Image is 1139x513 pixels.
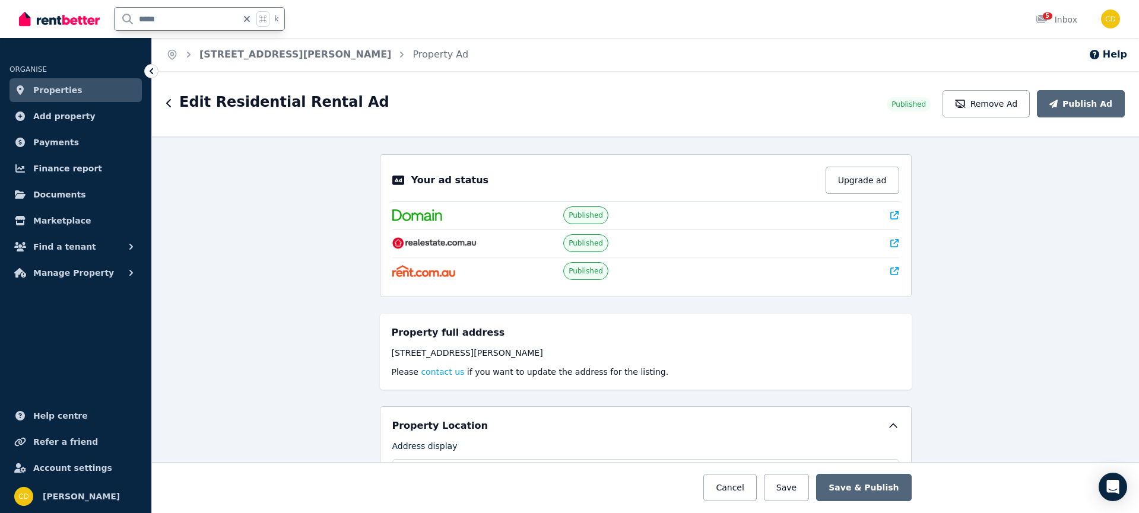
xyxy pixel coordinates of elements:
[392,366,900,378] p: Please if you want to update the address for the listing.
[1101,9,1120,28] img: Chris Dimitropoulos
[392,326,505,340] h5: Property full address
[14,487,33,506] img: Chris Dimitropoulos
[9,430,142,454] a: Refer a friend
[33,240,96,254] span: Find a tenant
[43,489,120,504] span: [PERSON_NAME]
[9,209,142,232] a: Marketplace
[764,474,809,501] button: Save
[421,366,464,378] button: contact us
[1099,473,1127,501] div: Open Intercom Messenger
[33,135,79,149] span: Payments
[392,237,477,249] img: RealEstate.com.au
[33,461,112,475] span: Account settings
[392,347,900,359] div: [STREET_ADDRESS][PERSON_NAME]
[816,474,911,501] button: Save & Publish
[392,440,458,457] label: Address display
[1043,12,1052,20] span: 5
[33,435,98,449] span: Refer a friend
[569,211,603,220] span: Published
[9,456,142,480] a: Account settings
[826,167,899,194] button: Upgrade ad
[1089,47,1127,62] button: Help
[179,93,389,111] h1: Edit Residential Rental Ad
[1036,14,1077,26] div: Inbox
[33,409,88,423] span: Help centre
[392,209,442,221] img: Domain.com.au
[33,266,114,280] span: Manage Property
[413,49,468,60] a: Property Ad
[9,104,142,128] a: Add property
[9,261,142,285] button: Manage Property
[274,14,278,24] span: k
[33,187,86,202] span: Documents
[392,419,488,433] h5: Property Location
[19,10,100,28] img: RentBetter
[9,404,142,428] a: Help centre
[9,65,47,74] span: ORGANISE
[33,109,96,123] span: Add property
[392,265,456,277] img: Rent.com.au
[943,90,1030,117] button: Remove Ad
[703,474,756,501] button: Cancel
[891,100,926,109] span: Published
[9,130,142,154] a: Payments
[33,214,91,228] span: Marketplace
[33,161,102,176] span: Finance report
[9,183,142,206] a: Documents
[9,157,142,180] a: Finance report
[1037,90,1125,117] button: Publish Ad
[152,38,483,71] nav: Breadcrumb
[9,235,142,259] button: Find a tenant
[33,83,83,97] span: Properties
[9,78,142,102] a: Properties
[569,266,603,276] span: Published
[569,238,603,248] span: Published
[411,173,488,187] p: Your ad status
[199,49,391,60] a: [STREET_ADDRESS][PERSON_NAME]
